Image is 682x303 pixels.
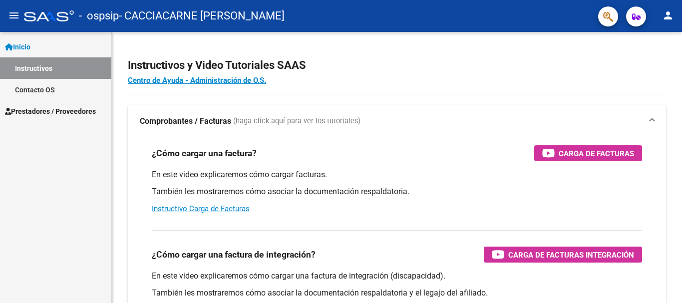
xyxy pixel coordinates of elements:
[140,116,231,127] strong: Comprobantes / Facturas
[662,9,674,21] mat-icon: person
[152,271,642,282] p: En este video explicaremos cómo cargar una factura de integración (discapacidad).
[8,9,20,21] mat-icon: menu
[128,76,266,85] a: Centro de Ayuda - Administración de O.S.
[534,145,642,161] button: Carga de Facturas
[152,146,257,160] h3: ¿Cómo cargar una factura?
[5,106,96,117] span: Prestadores / Proveedores
[152,248,316,262] h3: ¿Cómo cargar una factura de integración?
[233,116,360,127] span: (haga click aquí para ver los tutoriales)
[5,41,30,52] span: Inicio
[79,5,119,27] span: - ospsip
[128,105,666,137] mat-expansion-panel-header: Comprobantes / Facturas (haga click aquí para ver los tutoriales)
[648,269,672,293] iframe: Intercom live chat
[152,186,642,197] p: También les mostraremos cómo asociar la documentación respaldatoria.
[484,247,642,263] button: Carga de Facturas Integración
[152,288,642,299] p: También les mostraremos cómo asociar la documentación respaldatoria y el legajo del afiliado.
[559,147,634,160] span: Carga de Facturas
[119,5,285,27] span: - CACCIACARNE [PERSON_NAME]
[508,249,634,261] span: Carga de Facturas Integración
[152,204,250,213] a: Instructivo Carga de Facturas
[152,169,642,180] p: En este video explicaremos cómo cargar facturas.
[128,56,666,75] h2: Instructivos y Video Tutoriales SAAS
